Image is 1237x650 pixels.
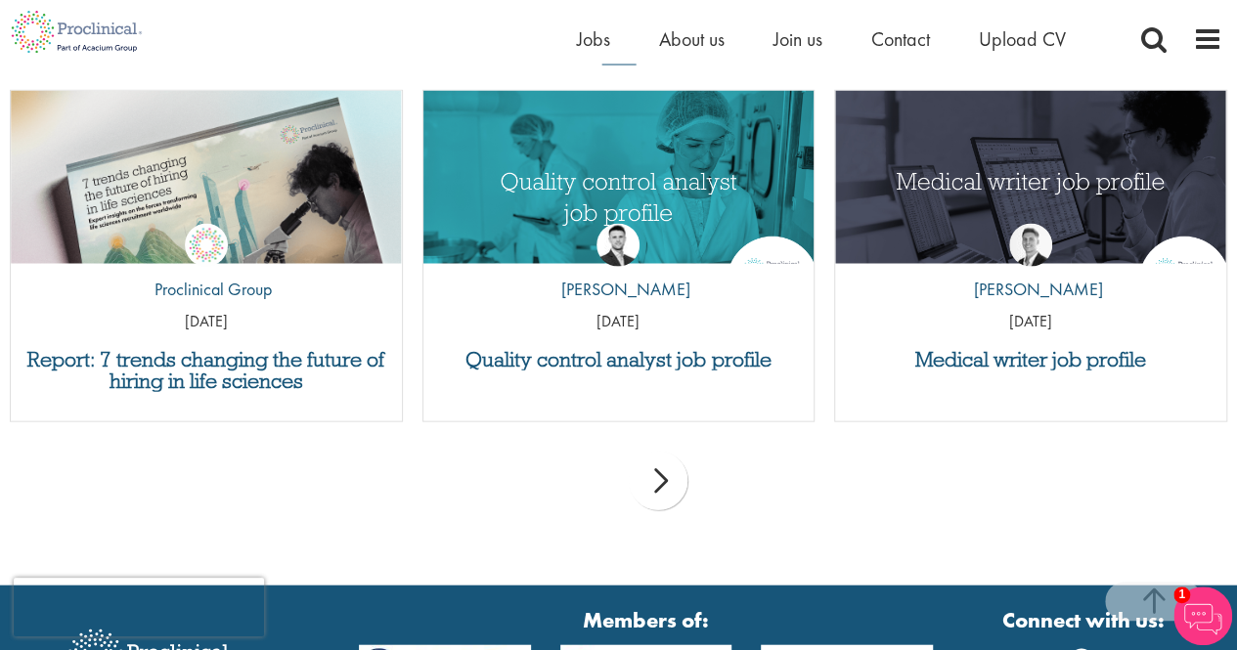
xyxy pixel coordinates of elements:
a: Upload CV [979,26,1066,52]
a: Joshua Godden [PERSON_NAME] [547,224,690,312]
img: George Watson [1009,224,1052,267]
a: Link to a post [11,91,402,264]
a: Proclinical Group Proclinical Group [140,224,272,312]
a: Report: 7 trends changing the future of hiring in life sciences [21,349,392,392]
a: Link to a post [835,91,1226,264]
img: Medical writer job profile [835,91,1226,294]
p: [DATE] [835,311,1226,333]
a: Quality control analyst job profile [433,349,805,370]
a: Medical writer job profile [845,349,1216,370]
strong: Connect with us: [1002,605,1169,635]
p: [PERSON_NAME] [958,277,1102,302]
p: [DATE] [423,311,815,333]
span: 1 [1173,586,1190,603]
a: Link to a post [423,91,815,264]
strong: Members of: [359,605,934,635]
p: [DATE] [11,311,402,333]
img: quality control analyst job profile [423,91,815,294]
p: Proclinical Group [140,277,272,302]
div: next [629,452,687,510]
p: [PERSON_NAME] [547,277,690,302]
a: Join us [773,26,822,52]
a: Jobs [577,26,610,52]
a: George Watson [PERSON_NAME] [958,224,1102,312]
img: Proclinical Group [185,224,228,267]
img: Chatbot [1173,586,1232,645]
a: About us [659,26,725,52]
img: Proclinical: Life sciences hiring trends report 2025 [11,91,402,311]
a: Contact [871,26,930,52]
iframe: reCAPTCHA [14,578,264,636]
img: Joshua Godden [596,224,640,267]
